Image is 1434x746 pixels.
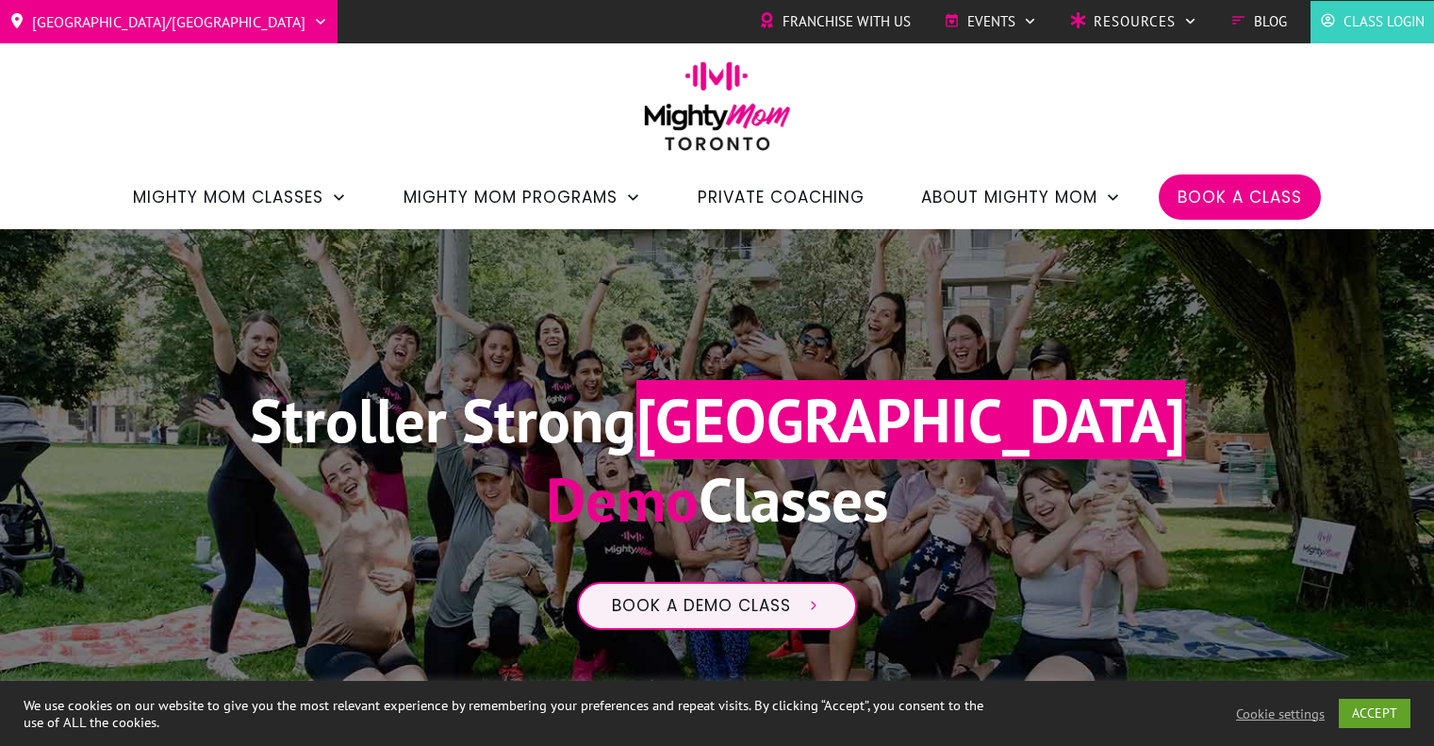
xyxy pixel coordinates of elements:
span: Class Login [1343,8,1425,36]
span: Mighty Mom Classes [133,181,323,213]
span: Resources [1094,8,1176,36]
a: Cookie settings [1236,705,1325,722]
span: Mighty Mom Programs [404,181,618,213]
a: [GEOGRAPHIC_DATA]/[GEOGRAPHIC_DATA] [9,7,328,37]
a: Private Coaching [698,181,865,213]
a: Book a Class [1178,181,1302,213]
span: Events [967,8,1015,36]
a: Mighty Mom Classes [133,181,347,213]
div: We use cookies on our website to give you the most relevant experience by remembering your prefer... [24,697,995,731]
span: Franchise with Us [783,8,911,36]
a: Blog [1230,8,1287,36]
a: Franchise with Us [759,8,911,36]
a: Class Login [1320,8,1425,36]
a: About Mighty Mom [921,181,1121,213]
a: Resources [1070,8,1197,36]
a: Events [944,8,1037,36]
span: About Mighty Mom [921,181,1097,213]
span: [GEOGRAPHIC_DATA] [636,380,1185,459]
a: Mighty Mom Programs [404,181,641,213]
h1: Stroller Strong Classes [250,380,1185,562]
span: Book a Demo Class [612,596,791,617]
img: mightymom-logo-toronto [635,61,800,164]
span: Blog [1254,8,1287,36]
span: [GEOGRAPHIC_DATA]/[GEOGRAPHIC_DATA] [32,7,305,37]
a: Book a Demo Class [577,582,857,631]
a: ACCEPT [1339,699,1410,728]
span: Demo [546,459,699,539]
